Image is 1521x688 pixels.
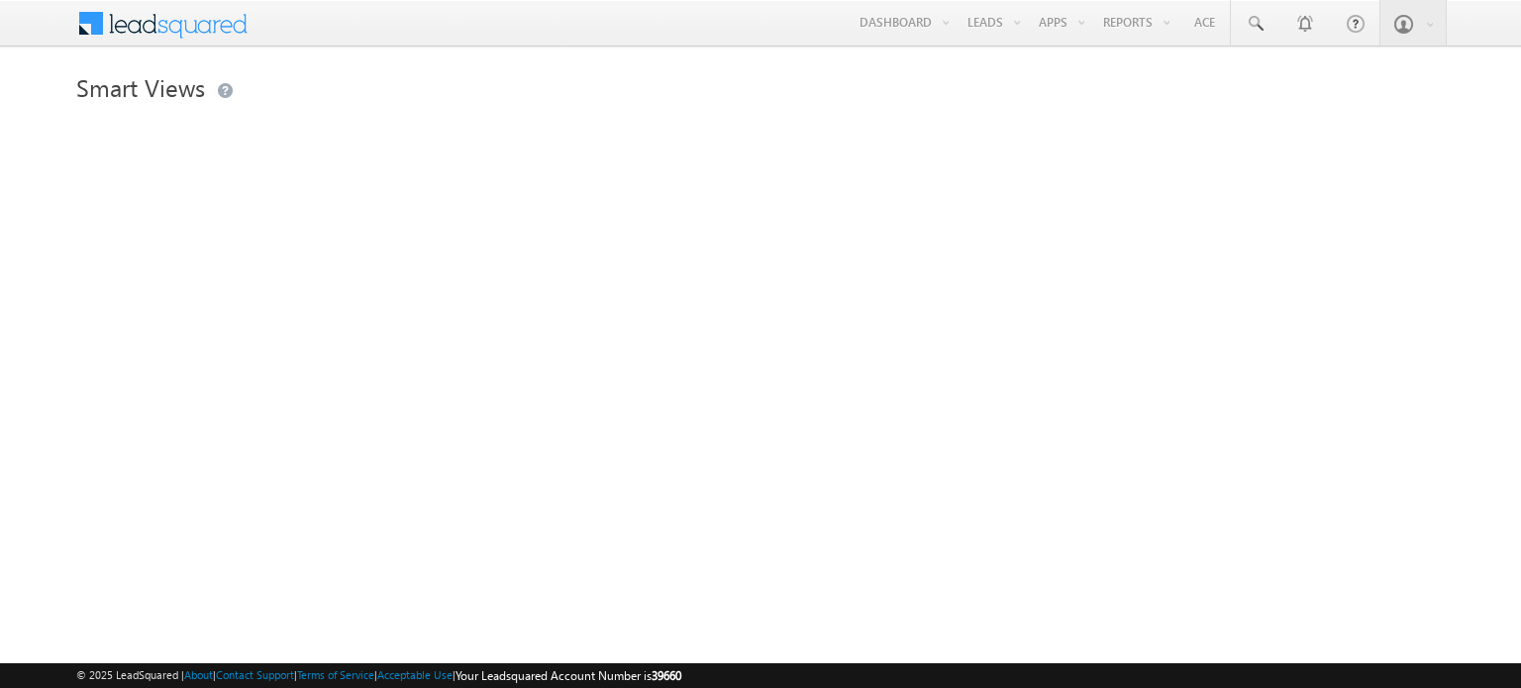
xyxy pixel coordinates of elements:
[184,668,213,681] a: About
[377,668,453,681] a: Acceptable Use
[297,668,374,681] a: Terms of Service
[76,71,205,103] span: Smart Views
[456,668,681,683] span: Your Leadsquared Account Number is
[216,668,294,681] a: Contact Support
[76,666,681,685] span: © 2025 LeadSquared | | | | |
[652,668,681,683] span: 39660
